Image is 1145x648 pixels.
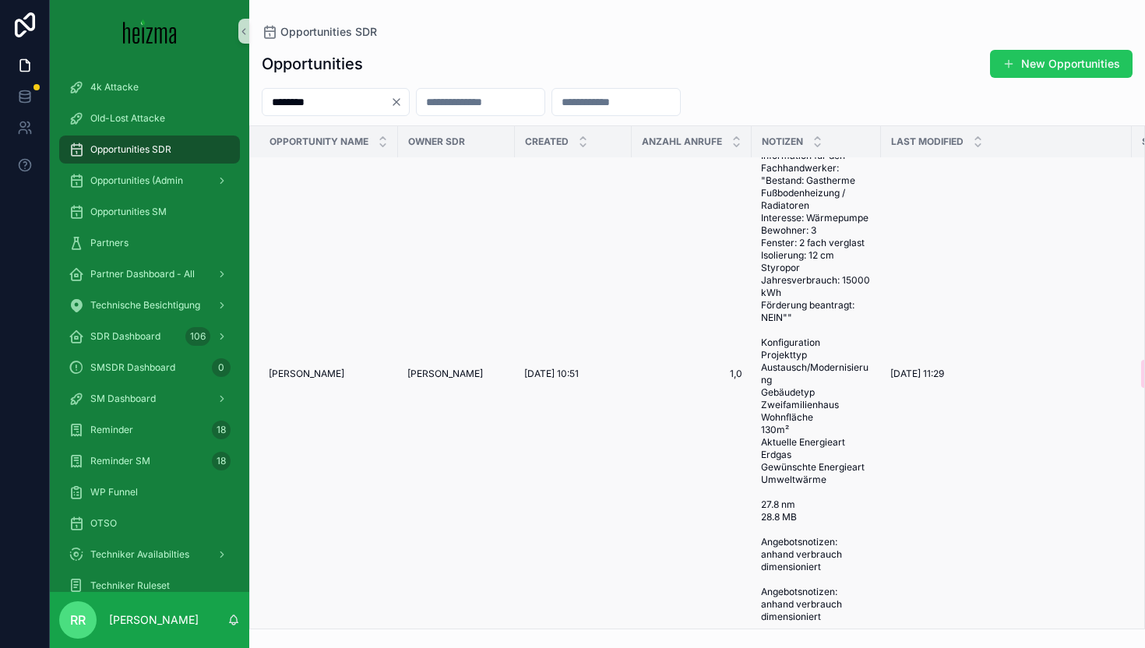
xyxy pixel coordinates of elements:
[408,136,465,148] span: Owner SDR
[90,548,189,561] span: Techniker Availabilties
[90,393,156,405] span: SM Dashboard
[90,299,200,312] span: Technische Besichtigung
[59,509,240,537] a: OTSO
[990,50,1133,78] button: New Opportunities
[212,358,231,377] div: 0
[59,73,240,101] a: 4k Attacke
[59,291,240,319] a: Technische Besichtigung
[70,611,86,629] span: RR
[90,517,117,530] span: OTSO
[90,206,167,218] span: Opportunities SM
[262,24,377,40] a: Opportunities SDR
[212,452,231,470] div: 18
[891,136,964,148] span: Last Modified
[90,455,150,467] span: Reminder SM
[90,486,138,498] span: WP Funnel
[390,96,409,108] button: Clear
[762,136,803,148] span: Notizen
[90,174,183,187] span: Opportunities (Admin
[269,368,344,380] span: [PERSON_NAME]
[59,104,240,132] a: Old-Lost Attacke
[59,167,240,195] a: Opportunities (Admin
[59,385,240,413] a: SM Dashboard
[212,421,231,439] div: 18
[59,198,240,226] a: Opportunities SM
[890,368,1122,380] a: [DATE] 11:29
[525,136,569,148] span: Created
[280,24,377,40] span: Opportunities SDR
[262,53,363,75] h1: Opportunities
[59,447,240,475] a: Reminder SM18
[90,579,170,592] span: Techniker Ruleset
[524,368,622,380] a: [DATE] 10:51
[59,541,240,569] a: Techniker Availabilties
[90,330,160,343] span: SDR Dashboard
[50,62,249,592] div: scrollable content
[761,125,872,623] a: Wärmepumpe weiterführende Information für den Fachhandwerker: "Bestand: Gastherme Fußbodenheizung...
[90,81,139,93] span: 4k Attacke
[59,322,240,350] a: SDR Dashboard106
[407,368,483,380] span: [PERSON_NAME]
[185,327,210,346] div: 106
[641,368,742,380] a: 1,0
[90,112,165,125] span: Old-Lost Attacke
[59,260,240,288] a: Partner Dashboard - All
[90,361,175,374] span: SMSDR Dashboard
[109,612,199,628] p: [PERSON_NAME]
[59,229,240,257] a: Partners
[90,268,195,280] span: Partner Dashboard - All
[59,572,240,600] a: Techniker Ruleset
[90,237,129,249] span: Partners
[90,143,171,156] span: Opportunities SDR
[642,136,722,148] span: Anzahl Anrufe
[123,19,177,44] img: App logo
[524,368,579,380] span: [DATE] 10:51
[270,136,368,148] span: Opportunity Name
[59,354,240,382] a: SMSDR Dashboard0
[890,368,944,380] span: [DATE] 11:29
[407,368,506,380] a: [PERSON_NAME]
[59,136,240,164] a: Opportunities SDR
[269,368,389,380] a: [PERSON_NAME]
[59,416,240,444] a: Reminder18
[59,478,240,506] a: WP Funnel
[90,424,133,436] span: Reminder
